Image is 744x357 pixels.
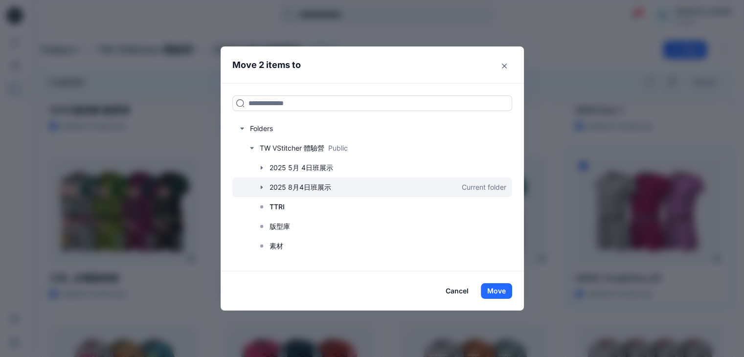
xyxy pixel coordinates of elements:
[496,58,512,74] button: Close
[439,283,475,299] button: Cancel
[270,201,285,213] p: TTRI
[270,221,290,232] p: 版型庫
[270,240,283,252] p: 素材
[221,46,509,83] header: Move 2 items to
[481,283,512,299] button: Move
